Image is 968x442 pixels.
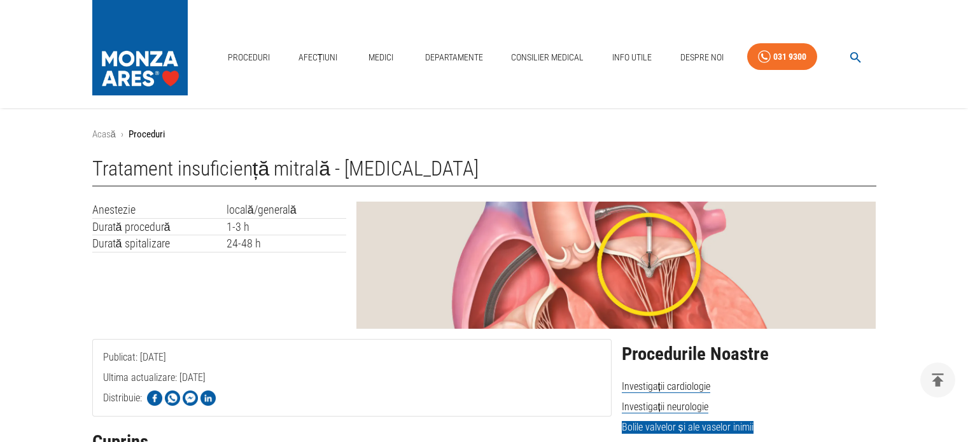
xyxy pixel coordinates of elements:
[227,235,347,252] td: 24-48 h
[121,127,123,142] li: ›
[103,390,142,406] p: Distribuie:
[920,363,955,397] button: delete
[92,128,116,140] a: Acasă
[103,351,166,414] span: Publicat: [DATE]
[293,45,343,71] a: Afecțiuni
[227,202,347,218] td: locală/generală
[356,202,876,329] img: MitraClip - Tratamentul insuficienței mitrale | MONZA ARES
[622,380,710,393] span: Investigații cardiologie
[165,390,180,406] img: Share on WhatsApp
[223,45,275,71] a: Proceduri
[200,390,216,406] img: Share on LinkedIn
[92,127,876,142] nav: breadcrumb
[183,390,198,406] img: Share on Facebook Messenger
[773,49,806,65] div: 031 9300
[420,45,488,71] a: Departamente
[675,45,729,71] a: Despre Noi
[92,218,227,235] td: Durată procedură
[506,45,589,71] a: Consilier Medical
[361,45,402,71] a: Medici
[103,371,206,434] span: Ultima actualizare: [DATE]
[607,45,657,71] a: Info Utile
[747,43,817,71] a: 031 9300
[92,157,876,186] h1: Tratament insuficiență mitrală - [MEDICAL_DATA]
[622,401,708,413] span: Investigații neurologie
[622,344,876,364] h2: Procedurile Noastre
[622,421,754,434] span: Bolile valvelor și ale vaselor inimii
[92,202,227,218] td: Anestezie
[92,235,227,252] td: Durată spitalizare
[227,218,347,235] td: 1-3 h
[129,127,165,142] p: Proceduri
[147,390,162,406] img: Share on Facebook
